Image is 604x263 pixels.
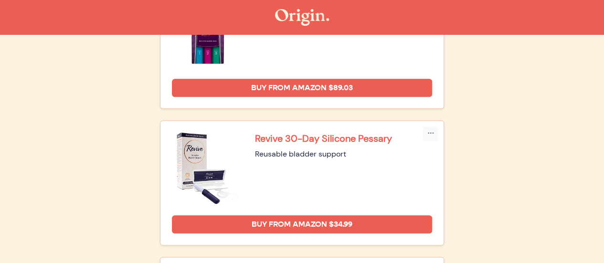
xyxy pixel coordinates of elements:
[172,79,433,97] a: Buy from Amazon $89.03
[172,215,433,233] a: Buy from Amazon $34.99
[255,132,433,145] a: Revive 30-Day Silicone Pessary
[255,148,433,160] div: Reusable bladder support
[275,9,329,26] img: The Origin Shop
[172,132,244,204] img: Revive 30-Day Silicone Pessary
